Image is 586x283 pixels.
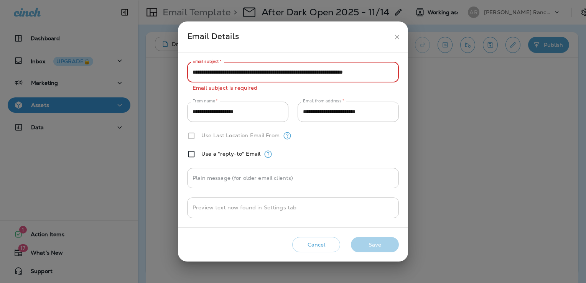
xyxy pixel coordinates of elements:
label: Use Last Location Email From [201,132,280,138]
label: Use a "reply-to" Email [201,151,260,157]
p: Email subject is required [193,84,393,92]
label: Email from address [303,98,344,104]
label: Email subject [193,59,222,64]
button: close [390,30,404,44]
label: From name [193,98,218,104]
div: Email Details [187,30,390,44]
button: Cancel [292,237,340,253]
